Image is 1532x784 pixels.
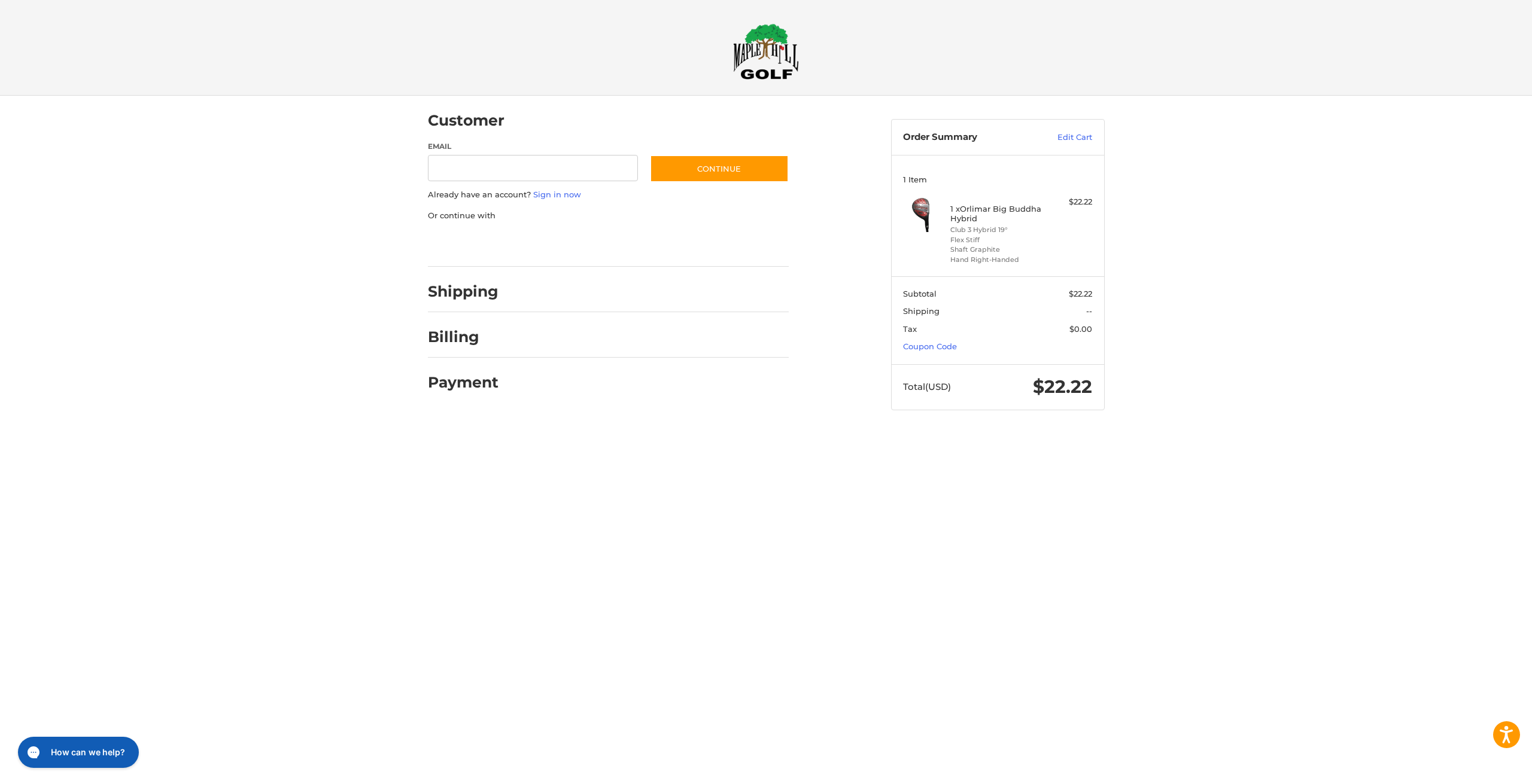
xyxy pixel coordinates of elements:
span: $22.22 [1069,289,1092,298]
span: Shipping [903,306,940,316]
li: Hand Right-Handed [950,255,1042,265]
h4: 1 x Orlimar Big Buddha Hybrid [950,204,1042,224]
span: -- [1086,306,1092,316]
span: $22.22 [1033,376,1092,398]
label: Email [428,141,639,152]
iframe: Gorgias live chat messenger [12,733,142,772]
span: Total (USD) [903,381,951,392]
h3: 1 Item [903,175,1092,184]
iframe: PayPal-paypal [424,233,513,255]
h3: Order Summary [903,132,1032,144]
li: Shaft Graphite [950,245,1042,255]
h2: Billing [428,328,498,346]
p: Already have an account? [428,189,789,201]
img: Maple Hill Golf [733,23,799,80]
iframe: PayPal-paylater [525,233,615,255]
h2: Customer [428,111,504,130]
div: $22.22 [1045,196,1092,208]
li: Club 3 Hybrid 19° [950,225,1042,235]
iframe: PayPal-venmo [627,233,716,255]
p: Or continue with [428,210,789,222]
span: Subtotal [903,289,937,298]
button: Continue [650,155,789,182]
h2: Payment [428,373,498,392]
a: Edit Cart [1032,132,1092,144]
span: $0.00 [1069,324,1092,334]
h2: Shipping [428,282,498,301]
a: Coupon Code [903,341,957,351]
li: Flex Stiff [950,235,1042,245]
a: Sign in now [533,190,581,199]
span: Tax [903,324,917,334]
